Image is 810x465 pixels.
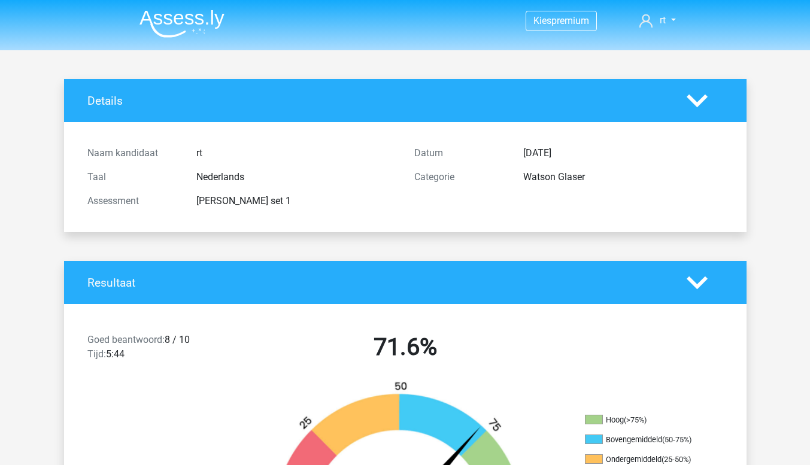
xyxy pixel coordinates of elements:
span: Tijd: [87,348,106,360]
h4: Details [87,94,669,108]
div: Taal [78,170,187,184]
div: Assessment [78,194,187,208]
div: [DATE] [514,146,732,160]
h2: 71.6% [251,333,560,361]
div: (50-75%) [662,435,691,444]
div: Nederlands [187,170,405,184]
div: Naam kandidaat [78,146,187,160]
div: [PERSON_NAME] set 1 [187,194,405,208]
a: Kiespremium [526,13,596,29]
div: rt [187,146,405,160]
span: Kies [533,15,551,26]
a: rt [635,13,680,28]
li: Bovengemiddeld [585,434,705,445]
li: Ondergemiddeld [585,454,705,465]
span: Goed beantwoord: [87,334,165,345]
div: 8 / 10 5:44 [78,333,242,366]
div: Watson Glaser [514,170,732,184]
span: rt [660,14,666,26]
img: Assessly [139,10,225,38]
h4: Resultaat [87,276,669,290]
span: premium [551,15,589,26]
li: Hoog [585,415,705,426]
div: (25-50%) [662,455,691,464]
div: Datum [405,146,514,160]
div: Categorie [405,170,514,184]
div: (>75%) [624,415,647,424]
